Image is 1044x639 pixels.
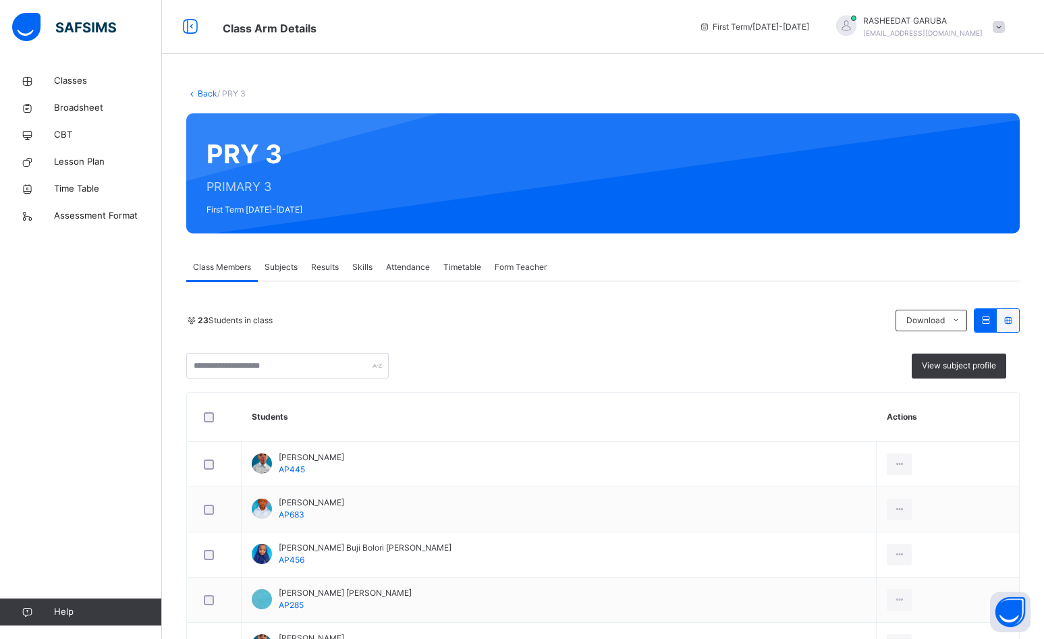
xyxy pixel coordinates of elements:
span: Skills [352,261,373,273]
span: Class Members [193,261,251,273]
span: / PRY 3 [217,88,246,99]
th: Students [242,393,877,442]
span: Download [906,314,945,327]
span: Results [311,261,339,273]
span: Classes [54,74,162,88]
span: CBT [54,128,162,142]
span: Subjects [265,261,298,273]
span: AP456 [279,555,304,565]
img: safsims [12,13,116,41]
span: Help [54,605,161,619]
span: Timetable [443,261,481,273]
span: AP683 [279,509,304,520]
div: RASHEEDATGARUBA [823,15,1012,39]
span: session/term information [699,21,809,33]
span: AP285 [279,600,304,610]
span: [PERSON_NAME] [PERSON_NAME] [279,587,412,599]
th: Actions [877,393,1019,442]
span: [PERSON_NAME] [279,451,344,464]
span: Class Arm Details [223,22,317,35]
b: 23 [198,315,209,325]
span: Lesson Plan [54,155,162,169]
span: Students in class [198,314,273,327]
span: Broadsheet [54,101,162,115]
a: Back [198,88,217,99]
span: View subject profile [922,360,996,372]
span: AP445 [279,464,305,474]
span: [EMAIL_ADDRESS][DOMAIN_NAME] [863,29,983,37]
span: Assessment Format [54,209,162,223]
span: RASHEEDAT GARUBA [863,15,983,27]
span: Attendance [386,261,430,273]
button: Open asap [990,592,1031,632]
span: Form Teacher [495,261,547,273]
span: Time Table [54,182,162,196]
span: [PERSON_NAME] [279,497,344,509]
span: [PERSON_NAME] Buji Bolori [PERSON_NAME] [279,542,451,554]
